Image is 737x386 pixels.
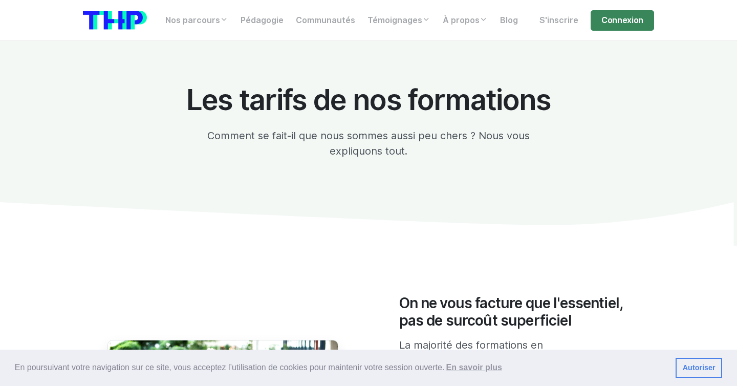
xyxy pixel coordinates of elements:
a: Blog [494,10,524,31]
h1: Les tarifs de nos formations [180,84,557,116]
a: Communautés [290,10,361,31]
a: Témoignages [361,10,437,31]
p: Comment se fait-il que nous sommes aussi peu chers ? Nous vous expliquons tout. [180,128,557,159]
a: Nos parcours [159,10,234,31]
a: S'inscrire [533,10,584,31]
img: logo [83,11,147,30]
span: En poursuivant votre navigation sur ce site, vous acceptez l’utilisation de cookies pour mainteni... [15,360,667,375]
a: À propos [437,10,494,31]
a: dismiss cookie message [676,358,722,378]
h2: On ne vous facture que l'essentiel, pas de surcoût superficiel [399,295,630,329]
a: Connexion [591,10,654,31]
a: Pédagogie [234,10,290,31]
a: learn more about cookies [444,360,504,375]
